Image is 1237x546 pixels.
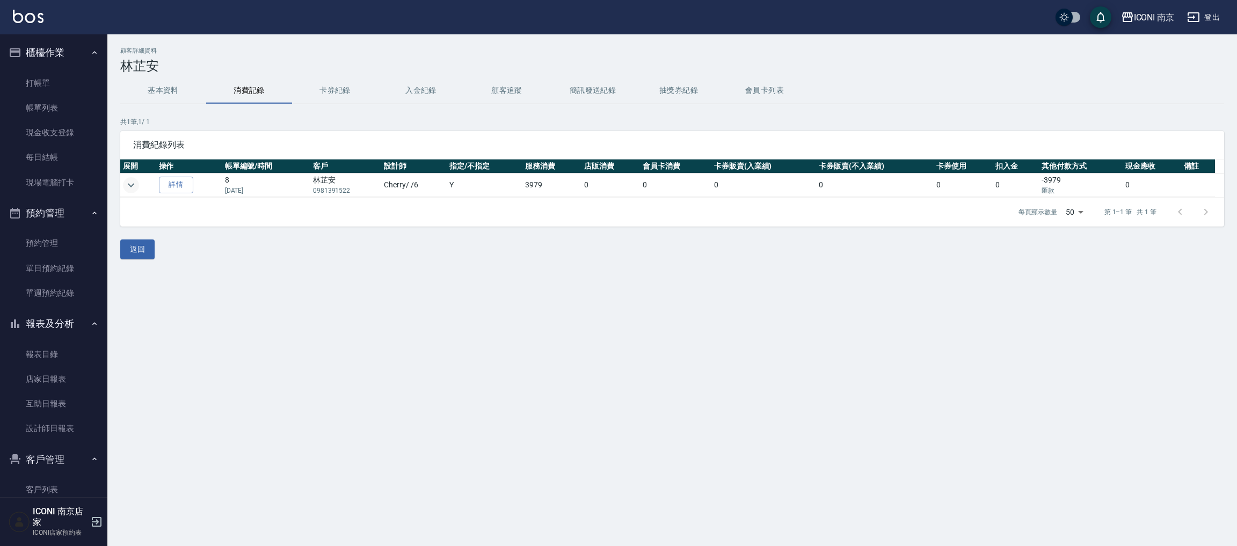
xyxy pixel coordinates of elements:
button: 預約管理 [4,199,103,227]
th: 其他付款方式 [1039,159,1123,173]
button: save [1090,6,1111,28]
td: Y [447,173,522,197]
button: 基本資料 [120,78,206,104]
td: 0 [816,173,934,197]
button: ICONI 南京 [1117,6,1179,28]
th: 設計師 [381,159,447,173]
th: 卡券販賣(不入業績) [816,159,934,173]
a: 設計師日報表 [4,416,103,441]
a: 打帳單 [4,71,103,96]
a: 客戶列表 [4,477,103,502]
p: 每頁顯示數量 [1018,207,1057,217]
button: 卡券紀錄 [292,78,378,104]
p: [DATE] [225,186,308,195]
a: 預約管理 [4,231,103,256]
th: 指定/不指定 [447,159,522,173]
th: 扣入金 [993,159,1039,173]
button: 簡訊發送紀錄 [550,78,636,104]
img: Logo [13,10,43,23]
th: 服務消費 [522,159,581,173]
td: 0 [711,173,817,197]
p: 匯款 [1042,186,1120,195]
button: 櫃檯作業 [4,39,103,67]
p: ICONI店家預約表 [33,528,88,537]
td: -3979 [1039,173,1123,197]
a: 互助日報表 [4,391,103,416]
button: expand row [123,177,139,193]
h3: 林芷安 [120,59,1224,74]
th: 會員卡消費 [640,159,711,173]
h5: ICONI 南京店家 [33,506,88,528]
span: 消費紀錄列表 [133,140,1211,150]
h2: 顧客詳細資料 [120,47,1224,54]
th: 帳單編號/時間 [222,159,310,173]
button: 消費記錄 [206,78,292,104]
a: 現場電腦打卡 [4,170,103,195]
button: 會員卡列表 [722,78,807,104]
td: 3979 [522,173,581,197]
td: 0 [993,173,1039,197]
a: 報表目錄 [4,342,103,367]
p: 第 1–1 筆 共 1 筆 [1104,207,1156,217]
button: 客戶管理 [4,446,103,474]
td: 0 [1123,173,1181,197]
a: 詳情 [159,177,193,193]
p: 共 1 筆, 1 / 1 [120,117,1224,127]
td: 0 [581,173,640,197]
a: 每日結帳 [4,145,103,170]
div: 50 [1061,198,1087,227]
th: 卡券使用 [934,159,992,173]
td: 0 [640,173,711,197]
a: 單週預約紀錄 [4,281,103,305]
th: 店販消費 [581,159,640,173]
a: 店家日報表 [4,367,103,391]
button: 入金紀錄 [378,78,464,104]
td: Cherry / /6 [381,173,447,197]
button: 抽獎券紀錄 [636,78,722,104]
p: 0981391522 [313,186,379,195]
td: 0 [934,173,992,197]
img: Person [9,511,30,533]
button: 報表及分析 [4,310,103,338]
button: 顧客追蹤 [464,78,550,104]
th: 客戶 [310,159,381,173]
div: ICONI 南京 [1134,11,1175,24]
td: 林芷安 [310,173,381,197]
td: 8 [222,173,310,197]
th: 備註 [1181,159,1215,173]
th: 現金應收 [1123,159,1181,173]
a: 現金收支登錄 [4,120,103,145]
button: 返回 [120,239,155,259]
th: 卡券販賣(入業績) [711,159,817,173]
th: 操作 [156,159,222,173]
th: 展開 [120,159,156,173]
a: 帳單列表 [4,96,103,120]
a: 單日預約紀錄 [4,256,103,281]
button: 登出 [1183,8,1224,27]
